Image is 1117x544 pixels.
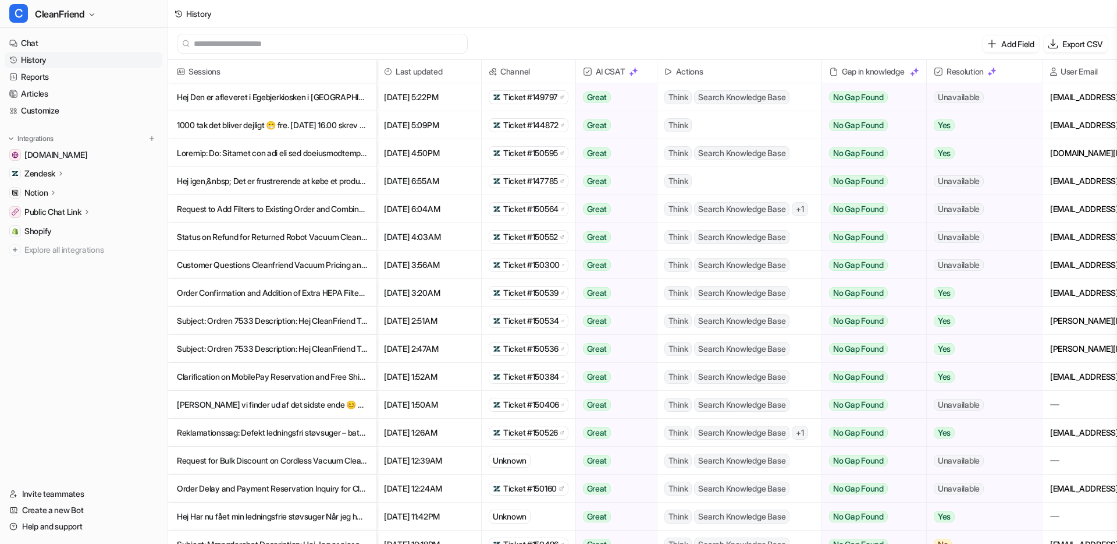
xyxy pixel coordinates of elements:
[583,371,611,383] span: Great
[382,139,476,167] span: [DATE] 4:50PM
[493,373,501,381] img: zendesk
[24,149,87,161] span: [DOMAIN_NAME]
[829,259,888,271] span: No Gap Found
[583,455,611,467] span: Great
[829,147,888,159] span: No Gap Found
[927,307,1033,335] button: Yes
[829,315,888,327] span: No Gap Found
[576,475,650,503] button: Great
[822,139,917,167] button: No Gap Found
[503,371,559,383] span: Ticket #150384
[493,289,501,297] img: zendesk
[664,202,692,216] span: Think
[576,447,650,475] button: Great
[493,175,564,187] a: Ticket #147785
[493,401,501,409] img: zendesk
[177,503,367,531] p: Hej Har nu fået min ledningsfrie støvsuger Når jeg har monteret det vægbeslag og jeg hænger støvs...
[576,279,650,307] button: Great
[172,60,372,83] span: Sessions
[493,287,564,299] a: Ticket #150539
[382,307,476,335] span: [DATE] 2:51AM
[581,60,652,83] span: AI CSAT
[664,174,692,188] span: Think
[583,147,611,159] span: Great
[676,60,703,83] h2: Actions
[583,119,611,131] span: Great
[576,195,650,223] button: Great
[822,279,917,307] button: No Gap Found
[822,223,917,251] button: No Gap Found
[664,426,692,440] span: Think
[927,139,1033,167] button: Yes
[503,483,557,494] span: Ticket #150160
[829,483,888,494] span: No Gap Found
[12,209,19,216] img: Public Chat Link
[694,146,789,160] span: Search Knowledge Base
[927,503,1033,531] button: Yes
[5,502,162,518] a: Create a new Bot
[493,233,501,241] img: zendesk
[493,399,564,411] a: Ticket #150406
[822,83,917,111] button: No Gap Found
[934,371,955,383] span: Yes
[576,111,650,139] button: Great
[503,427,558,439] span: Ticket #150526
[694,510,789,524] span: Search Knowledge Base
[792,202,808,216] span: + 1
[822,503,917,531] button: No Gap Found
[12,170,19,177] img: Zendesk
[664,258,692,272] span: Think
[583,399,611,411] span: Great
[583,287,611,299] span: Great
[12,189,19,196] img: Notion
[927,363,1033,391] button: Yes
[576,391,650,419] button: Great
[829,399,888,411] span: No Gap Found
[503,287,558,299] span: Ticket #150539
[503,175,558,187] span: Ticket #147785
[493,203,564,215] a: Ticket #150564
[829,371,888,383] span: No Gap Found
[503,119,558,131] span: Ticket #144872
[822,363,917,391] button: No Gap Found
[382,363,476,391] span: [DATE] 1:52AM
[983,36,1038,52] button: Add Field
[694,342,789,356] span: Search Knowledge Base
[927,335,1033,363] button: Yes
[822,251,917,279] button: No Gap Found
[12,151,19,158] img: cleanfriend.dk
[934,455,984,467] span: Unavailable
[382,447,476,475] span: [DATE] 12:39AM
[24,187,48,199] p: Notion
[503,91,558,103] span: Ticket #149797
[927,111,1033,139] button: Yes
[177,363,367,391] p: Clarification on MobilePay Reservation and Free Shipping for Additional Filters with CleanFriend ...
[493,343,564,355] a: Ticket #150536
[493,317,501,325] img: zendesk
[503,203,558,215] span: Ticket #150564
[664,370,692,384] span: Think
[927,419,1033,447] button: Yes
[576,307,650,335] button: Great
[1001,38,1034,50] p: Add Field
[177,139,367,167] p: Loremip: Do: Sitamet con adi eli sed doeiusmodtempo? Incididuntu: Lab etd magna ali en admin ve q...
[489,454,531,468] div: Unknown
[177,447,367,475] p: Request for Bulk Discount on Cordless Vacuum Cleaners
[177,335,367,363] p: Subject: Ordren 7533 Description: Hej CleanFriend Tak for hurtig ekspedition af Absolut støvsuger...
[576,363,650,391] button: Great
[822,307,917,335] button: No Gap Found
[493,429,501,437] img: zendesk
[7,135,15,143] img: expand menu
[382,111,476,139] span: [DATE] 5:09PM
[822,335,917,363] button: No Gap Found
[583,231,611,243] span: Great
[493,427,564,439] a: Ticket #150526
[493,205,501,213] img: zendesk
[576,419,650,447] button: Great
[829,91,888,103] span: No Gap Found
[664,90,692,104] span: Think
[694,426,789,440] span: Search Knowledge Base
[1061,60,1098,83] h2: User Email
[9,244,21,256] img: explore all integrations
[186,8,212,20] div: History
